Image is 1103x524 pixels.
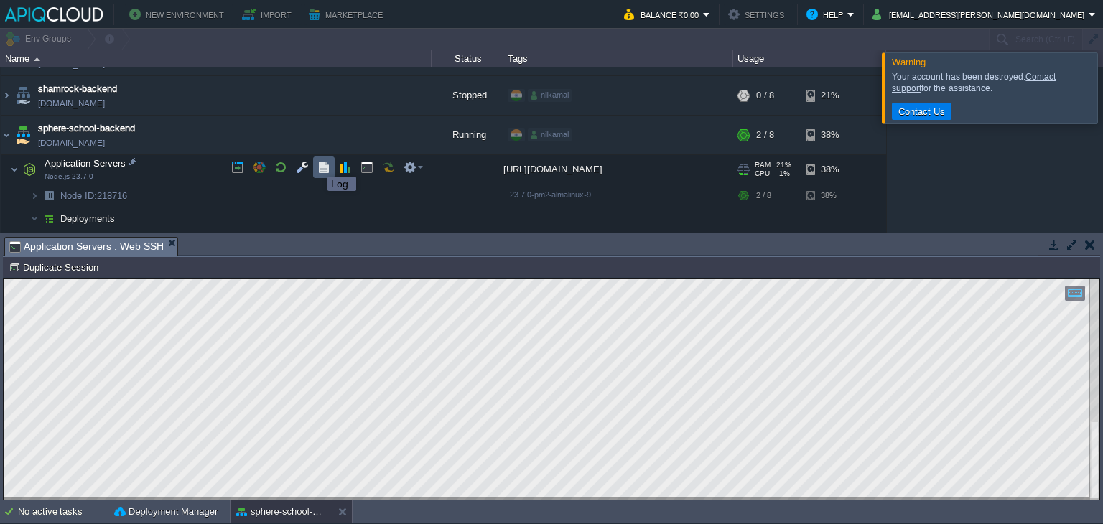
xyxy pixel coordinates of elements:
[432,116,503,154] div: Running
[19,155,39,184] img: AMDAwAAAACH5BAEAAAAALAAAAAABAAEAAAICRAEAOw==
[892,71,1094,94] div: Your account has been destroyed. for the assistance.
[38,82,117,96] a: shamrock-backend
[43,158,128,169] a: Application ServersNode.js 23.7.0
[432,50,503,67] div: Status
[38,136,105,150] a: [DOMAIN_NAME]
[432,76,503,115] div: Stopped
[503,230,733,253] div: [URL][DOMAIN_NAME]
[236,505,327,519] button: sphere-school-backend
[9,261,103,273] button: Duplicate Session
[756,184,771,207] div: 2 / 8
[528,89,572,102] div: nilkamal
[776,169,790,178] span: 1%
[10,155,19,184] img: AMDAwAAAACH5BAEAAAAALAAAAAABAAEAAAICRAEAOw==
[806,6,847,23] button: Help
[129,6,228,23] button: New Environment
[242,6,296,23] button: Import
[806,155,853,184] div: 38%
[504,50,732,67] div: Tags
[114,505,218,519] button: Deployment Manager
[728,6,788,23] button: Settings
[756,116,774,154] div: 2 / 8
[806,76,853,115] div: 21%
[39,207,59,230] img: AMDAwAAAACH5BAEAAAAALAAAAAABAAEAAAICRAEAOw==
[331,178,353,190] div: Log
[894,105,949,118] button: Contact Us
[59,190,129,202] a: Node ID:218716
[13,76,33,115] img: AMDAwAAAACH5BAEAAAAALAAAAAABAAEAAAICRAEAOw==
[624,6,703,23] button: Balance ₹0.00
[59,190,129,202] span: 218716
[806,184,853,207] div: 38%
[18,500,108,523] div: No active tasks
[756,76,774,115] div: 0 / 8
[34,57,40,61] img: AMDAwAAAACH5BAEAAAAALAAAAAABAAEAAAICRAEAOw==
[734,50,885,67] div: Usage
[9,238,164,256] span: Application Servers : Web SSH
[872,6,1089,23] button: [EMAIL_ADDRESS][PERSON_NAME][DOMAIN_NAME]
[1,50,431,67] div: Name
[38,96,105,111] a: [DOMAIN_NAME]
[5,7,103,22] img: APIQCloud
[39,184,59,207] img: AMDAwAAAACH5BAEAAAAALAAAAAABAAEAAAICRAEAOw==
[60,190,97,201] span: Node ID:
[43,157,128,169] span: Application Servers
[503,155,733,184] div: [URL][DOMAIN_NAME]
[59,212,117,225] a: Deployments
[776,161,791,169] span: 21%
[806,116,853,154] div: 38%
[13,116,33,154] img: AMDAwAAAACH5BAEAAAAALAAAAAABAAEAAAICRAEAOw==
[892,57,926,67] span: Warning
[755,161,771,169] span: RAM
[755,169,770,178] span: CPU
[38,121,135,136] a: sphere-school-backend
[510,190,591,199] span: 23.7.0-pm2-almalinux-9
[39,230,47,253] img: AMDAwAAAACH5BAEAAAAALAAAAAABAAEAAAICRAEAOw==
[30,207,39,230] img: AMDAwAAAACH5BAEAAAAALAAAAAABAAEAAAICRAEAOw==
[1,116,12,154] img: AMDAwAAAACH5BAEAAAAALAAAAAABAAEAAAICRAEAOw==
[47,230,68,253] img: AMDAwAAAACH5BAEAAAAALAAAAAABAAEAAAICRAEAOw==
[1,76,12,115] img: AMDAwAAAACH5BAEAAAAALAAAAAABAAEAAAICRAEAOw==
[309,6,387,23] button: Marketplace
[45,172,93,181] span: Node.js 23.7.0
[528,128,572,141] div: nilkamal
[30,184,39,207] img: AMDAwAAAACH5BAEAAAAALAAAAAABAAEAAAICRAEAOw==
